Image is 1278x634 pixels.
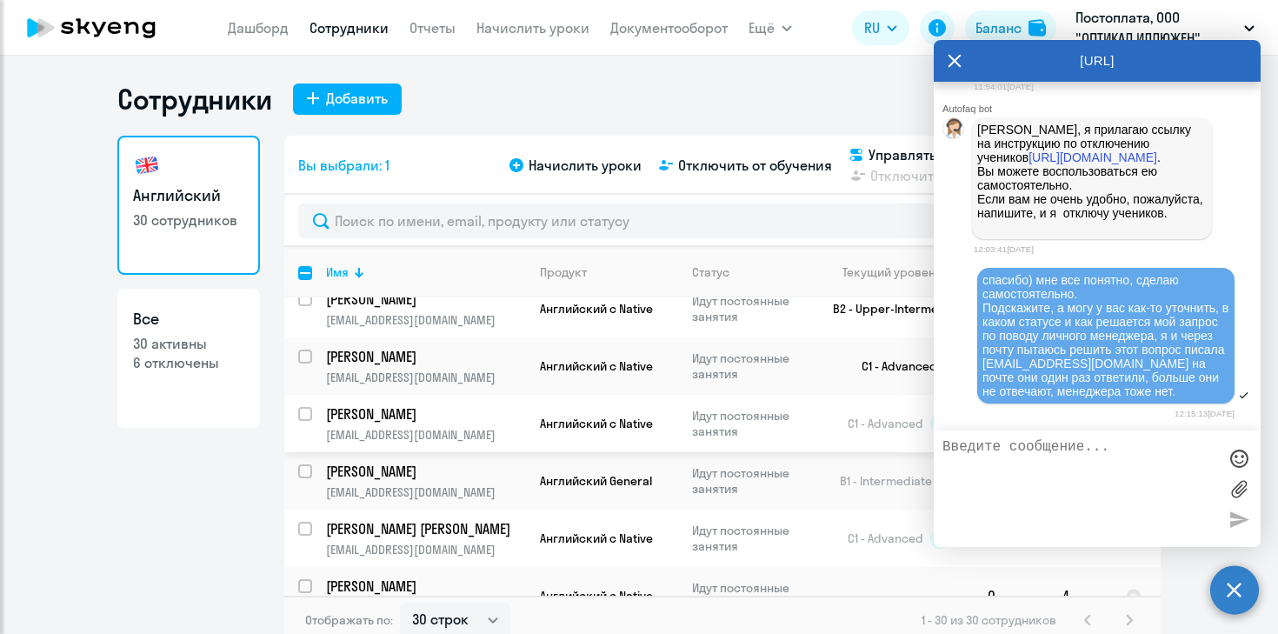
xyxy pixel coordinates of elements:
p: 30 активны [133,334,244,353]
p: [EMAIL_ADDRESS][DOMAIN_NAME] [326,370,525,385]
a: Дашборд [228,19,289,37]
span: Английский с Native [540,301,653,317]
a: Начислить уроки [476,19,589,37]
span: Английский General [540,473,652,489]
div: Продукт [540,264,677,280]
div: Текущий уровень [826,264,973,280]
a: Документооборот [610,19,728,37]
span: Отображать по: [305,612,393,628]
p: [EMAIL_ADDRESS][DOMAIN_NAME] [326,427,525,443]
p: [PERSON_NAME] [326,404,523,424]
span: Английский с Native [540,416,653,431]
p: Идут постоянные занятия [692,293,811,324]
span: Отключить от обучения [678,155,832,176]
div: Статус [692,264,729,280]
a: [PERSON_NAME] [326,347,525,366]
span: 1 - 30 из 30 сотрудников [922,612,1056,628]
button: Постоплата, ООО "ОПТИКАЛ ИЛЛЮЖЕН" [1067,7,1263,49]
button: Добавить [293,83,402,115]
a: Все30 активны6 отключены [117,289,260,428]
div: Имя [326,264,349,280]
a: [PERSON_NAME] [326,290,525,309]
span: Начислить уроки [529,155,642,176]
p: [EMAIL_ADDRESS][DOMAIN_NAME] [326,312,525,328]
a: Отчеты [409,19,456,37]
span: C1 - Advanced [848,416,923,431]
span: Английский с Native [540,358,653,374]
a: [PERSON_NAME] [326,462,525,481]
label: Лимит 10 файлов [1226,476,1252,502]
a: [PERSON_NAME] [326,577,525,596]
span: RU [864,17,880,38]
a: [URL][DOMAIN_NAME] [1028,150,1157,164]
td: 4 [1048,567,1112,624]
td: B2 - Upper-Intermediate [812,280,974,337]
span: спасибо) мне все понятно, сделаю самостоятельно. Подскажите, а могу у вас как-то уточнить, в како... [982,273,1232,398]
span: Английский с Native [540,531,653,546]
button: Балансbalance [965,10,1056,45]
input: Поиск по имени, email, продукту или статусу [298,204,1147,238]
button: Ещё [749,10,792,45]
div: Добавить [326,88,388,109]
span: C1 - Advanced [848,531,923,546]
p: Постоплата, ООО "ОПТИКАЛ ИЛЛЮЖЕН" [1075,7,1237,49]
a: Английский30 сотрудников [117,136,260,275]
div: Баланс [975,17,1022,38]
div: Autofaq bot [942,103,1261,114]
p: [PERSON_NAME] [PERSON_NAME] [326,519,523,538]
span: Ещё [749,17,775,38]
div: Имя [326,264,525,280]
h1: Сотрудники [117,82,272,117]
span: Управлять компенсацией [869,144,1039,165]
span: Английский с Native [540,588,653,604]
div: Продукт [540,264,587,280]
img: bot avatar [943,118,965,143]
p: Идут постоянные занятия [692,523,811,554]
p: Идут постоянные занятия [692,350,811,382]
p: [PERSON_NAME] [326,462,523,481]
time: 12:03:41[DATE] [974,244,1034,254]
p: Идут постоянные занятия [692,408,811,439]
h3: Английский [133,184,244,207]
p: [EMAIL_ADDRESS][DOMAIN_NAME] [326,542,525,557]
p: [PERSON_NAME] [326,290,523,309]
h3: Все [133,308,244,330]
div: Статус [692,264,811,280]
div: Текущий уровень [842,264,942,280]
a: Сотрудники [310,19,389,37]
img: balance [1028,19,1046,37]
p: Идут постоянные занятия [692,580,811,611]
p: [PERSON_NAME], я прилагаю ссылку на инструкцию по отключению учеников . Вы можете воспользоваться... [977,123,1207,234]
p: [EMAIL_ADDRESS][DOMAIN_NAME] [326,484,525,500]
button: RU [852,10,909,45]
time: 12:15:13[DATE] [1175,409,1235,418]
td: 0 [974,567,1048,624]
p: 6 отключены [133,353,244,372]
span: B1 - Intermediate [840,473,932,489]
a: [PERSON_NAME] [PERSON_NAME] [326,519,525,538]
td: C1 - Advanced [812,337,974,395]
p: [PERSON_NAME] [326,347,523,366]
time: 11:54:01[DATE] [974,82,1034,91]
a: [PERSON_NAME] [326,404,525,424]
img: english [133,151,161,179]
p: [PERSON_NAME] [326,577,523,596]
p: Идут постоянные занятия [692,465,811,497]
span: Вы выбрали: 1 [298,155,389,176]
p: 30 сотрудников [133,210,244,230]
